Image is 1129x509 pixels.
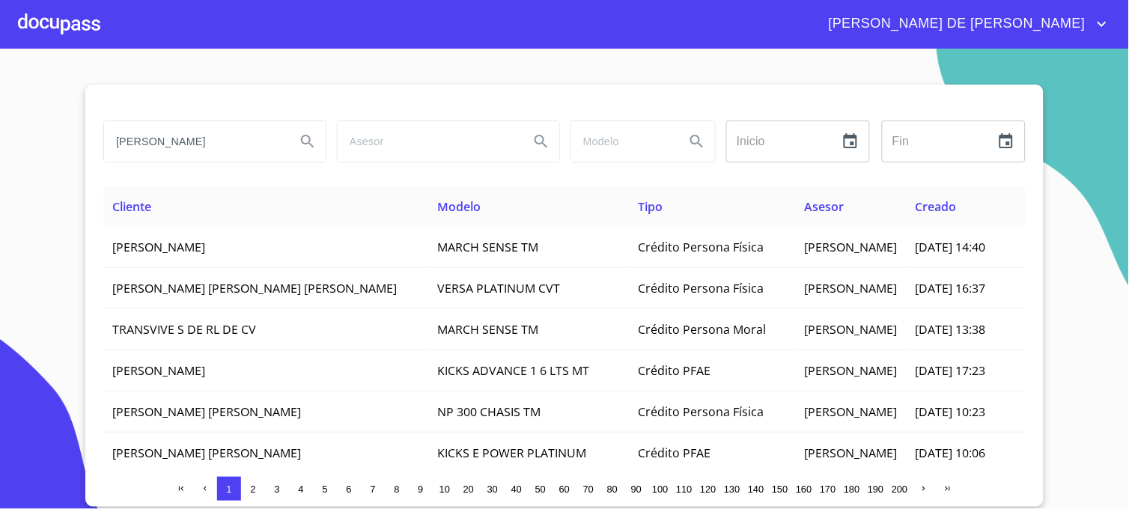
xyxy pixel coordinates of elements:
span: Tipo [639,198,663,215]
span: [PERSON_NAME] [804,445,897,461]
button: 140 [744,477,768,501]
span: [PERSON_NAME] [804,403,897,420]
button: Search [679,124,715,159]
span: [PERSON_NAME] [804,321,897,338]
span: Crédito Persona Moral [639,321,767,338]
span: 6 [346,484,351,495]
span: 190 [868,484,883,495]
span: 3 [274,484,279,495]
span: [PERSON_NAME] DE [PERSON_NAME] [818,12,1093,36]
span: [PERSON_NAME] [804,239,897,255]
button: 8 [385,477,409,501]
span: 110 [676,484,692,495]
button: 170 [816,477,840,501]
span: [PERSON_NAME] [PERSON_NAME] [112,445,301,461]
button: 110 [672,477,696,501]
button: Search [523,124,559,159]
button: 80 [600,477,624,501]
input: search [338,121,517,162]
span: Crédito Persona Física [639,280,764,296]
span: Asesor [804,198,844,215]
button: 60 [553,477,576,501]
span: TRANSVIVE S DE RL DE CV [112,321,256,338]
button: 70 [576,477,600,501]
span: 180 [844,484,859,495]
span: Crédito PFAE [639,445,711,461]
span: [DATE] 17:23 [915,362,985,379]
button: 90 [624,477,648,501]
span: 70 [583,484,594,495]
span: MARCH SENSE TM [437,321,538,338]
span: KICKS E POWER PLATINUM [437,445,586,461]
span: 7 [370,484,375,495]
span: 40 [511,484,522,495]
span: Crédito PFAE [639,362,711,379]
span: 90 [631,484,642,495]
button: 1 [217,477,241,501]
span: 150 [772,484,788,495]
span: [DATE] 10:06 [915,445,985,461]
span: 200 [892,484,907,495]
span: 20 [463,484,474,495]
button: 190 [864,477,888,501]
span: NP 300 CHASIS TM [437,403,541,420]
span: [DATE] 16:37 [915,280,985,296]
button: 150 [768,477,792,501]
span: MARCH SENSE TM [437,239,538,255]
span: 60 [559,484,570,495]
button: 160 [792,477,816,501]
button: 6 [337,477,361,501]
span: [PERSON_NAME] [PERSON_NAME] [PERSON_NAME] [112,280,397,296]
span: 10 [439,484,450,495]
span: 120 [700,484,716,495]
span: Crédito Persona Física [639,403,764,420]
span: 4 [298,484,303,495]
span: 9 [418,484,423,495]
input: search [104,121,284,162]
span: KICKS ADVANCE 1 6 LTS MT [437,362,589,379]
span: [PERSON_NAME] [PERSON_NAME] [112,403,301,420]
span: 30 [487,484,498,495]
button: 50 [529,477,553,501]
button: Search [290,124,326,159]
button: 9 [409,477,433,501]
button: 5 [313,477,337,501]
span: 170 [820,484,836,495]
span: [PERSON_NAME] [804,362,897,379]
span: [DATE] 13:38 [915,321,985,338]
input: search [571,121,673,162]
span: [PERSON_NAME] [112,362,205,379]
button: 3 [265,477,289,501]
button: 20 [457,477,481,501]
span: [DATE] 14:40 [915,239,985,255]
button: 4 [289,477,313,501]
span: 160 [796,484,812,495]
button: 200 [888,477,912,501]
span: Creado [915,198,956,215]
span: 1 [226,484,231,495]
button: 7 [361,477,385,501]
span: Cliente [112,198,151,215]
span: [PERSON_NAME] [804,280,897,296]
span: VERSA PLATINUM CVT [437,280,560,296]
span: [PERSON_NAME] [112,239,205,255]
span: 140 [748,484,764,495]
button: 40 [505,477,529,501]
span: 5 [322,484,327,495]
button: 130 [720,477,744,501]
button: 30 [481,477,505,501]
span: 100 [652,484,668,495]
span: 130 [724,484,740,495]
button: 180 [840,477,864,501]
button: 10 [433,477,457,501]
span: 80 [607,484,618,495]
button: 2 [241,477,265,501]
span: 2 [250,484,255,495]
span: Modelo [437,198,481,215]
span: 50 [535,484,546,495]
span: Crédito Persona Física [639,239,764,255]
button: 100 [648,477,672,501]
button: 120 [696,477,720,501]
span: [DATE] 10:23 [915,403,985,420]
span: 8 [394,484,399,495]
